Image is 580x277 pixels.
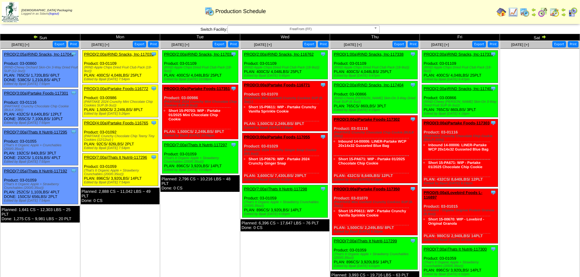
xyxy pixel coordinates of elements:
[552,41,566,47] button: Export
[254,43,272,47] a: [DATE] [+]
[424,66,497,73] div: (RIND Apple Chips Dried Fruit Club Pack (18-9oz))
[431,43,449,47] span: [DATE] [+]
[2,50,78,88] div: Product: 03-00860 PLAN: 765CS / 1,720LBS / 6PLT DONE: 538CS / 1,210LBS / 4PLT
[320,82,326,88] img: Tooltip
[84,86,148,91] a: PROD(3:00a)Partake Foods-116772
[338,209,406,217] a: Short 15-P0611: WIP - Partake Crunchy Vanilla Sprinkle Cookie
[33,34,38,39] img: arrowleft.gif
[151,120,157,126] img: Tooltip
[4,91,68,95] a: PROD(3:00a)Partake Foods-117301
[164,100,238,107] div: (PARTAKE 2024 Crunchy Mini Chocolate Chip Cookies SUP (8-3oz))
[164,156,238,164] div: (That's It Organic Apple + Strawberry Crunchables (200/0.35oz))
[80,34,160,41] td: Mon
[82,50,158,83] div: Product: 03-01109 PLAN: 400CS / 4,048LBS / 25PLT
[332,237,417,270] div: Product: 03-01059 PLAN: 896CS / 3,920LBS / 14PLT
[230,26,371,33] span: FreeFrom (FF)
[4,52,74,57] a: PROD(2:05a)RIND Snacks, Inc-117041
[71,129,77,135] img: Tooltip
[84,134,158,142] div: (PARTAKE Crunchy Chocolate Chip Teeny Tiny Cookies (12/12oz) )
[334,200,417,208] div: (PARTAKE Mini Confetti Crunchy Cookies SUP (8‐3oz) )
[164,86,230,91] a: PROD(3:00a)Partake Foods-117351
[334,74,417,78] div: Edited by Bpali [DATE] 9:47pm
[244,178,327,182] div: Edited by Bpali [DATE] 4:10pm
[84,66,158,73] div: (RIND Apple Chips Dried Fruit Club Pack (18-9oz))
[68,41,79,47] button: Print
[334,117,400,122] a: PROD(3:00a)Partake Foods-117302
[428,143,488,151] a: Inbound 14-00006: LINER-Partake WCP 20x14x32 Gusseted Blue Bag
[334,83,403,87] a: PROD(2:00a)RIND Snacks, Inc-117404
[422,85,498,117] div: Product: 03-00866 PLAN: 765CS / 860LBS / 3PLT
[242,185,328,218] div: Product: 03-01059 PLAN: 896CS / 3,920LBS / 14PLT
[84,181,158,184] div: Edited by Bpali [DATE] 7:54pm
[164,143,227,147] a: PROD(7:00a)Thats It Nutriti-117297
[497,7,506,17] img: home.gif
[21,9,72,16] span: Logged in as Sdavis
[2,2,19,22] img: zoroco-logo-small.webp
[428,217,484,226] a: Short 15-00670: WIP - Lovebird - Original Granola
[550,7,559,17] img: calendarinout.gif
[244,66,327,69] div: (RIND Apple Chips Dried Fruit Club Pack (18-9oz))
[332,185,417,235] div: Product: 03-01070 PLAN: 1,500CS / 2,249LBS / 8PLT
[205,6,214,16] img: calendarprod.gif
[164,66,238,73] div: (RIND Apple Chips Dried Fruit Club Pack (18-9oz))
[4,121,78,125] div: Edited by Bpali [DATE] 7:55pm
[228,41,239,47] button: Print
[21,9,72,12] span: [DEMOGRAPHIC_DATA] Packaging
[500,34,580,41] td: Sat
[151,85,157,92] img: Tooltip
[244,74,327,78] div: Edited by Bpali [DATE] 9:45pm
[242,133,328,183] div: Product: 03-01029 PLAN: 3,600CS / 7,430LBS / 29PLT
[561,12,566,17] img: arrowright.gif
[424,52,493,57] a: PROD(2:00a)RIND Snacks, Inc-117339
[392,41,406,47] button: Export
[84,78,158,81] div: Edited by Bpali [DATE] 7:54pm
[428,161,482,169] a: Short 15-PA671: WIP - Partake 01/2025 Chocolate Chip Cookie
[71,168,77,174] img: Tooltip
[244,96,327,104] div: (PARTAKE Mini Confetti Crunchy Cookies SUP (8‐3oz) )
[424,261,497,268] div: (That's It Organic Apple + Strawberry Crunchables (200/0.35oz))
[151,51,157,57] img: Tooltip
[2,167,78,204] div: Product: 03-01059 PLAN: 252CS / 1,103LBS / 4PLT DONE: 150CS / 656LBS / 2PLT
[490,246,496,252] img: Tooltip
[230,142,237,148] img: Tooltip
[334,96,417,104] div: (RIND-Chewy [PERSON_NAME] Skin-On 3-Way Dried Fruit SUP (6-3oz))
[244,52,314,57] a: PROD(2:00a)RIND Snacks, Inc-116762
[71,51,77,57] img: Tooltip
[81,188,160,204] div: Planned: 2,888 CS ~ 11,042 LBS ~ 49 PLT Done: 0 CS
[422,50,498,83] div: Product: 03-01109 PLAN: 400CS / 4,048LBS / 25PLT
[424,134,497,142] div: (PARTAKE Crunchy Chocolate Chip Cookie (BULK 20lb))
[160,34,240,41] td: Tue
[160,175,240,192] div: Planned: 2,796 CS ~ 10,216 LBS ~ 48 PLT Done: 0 CS
[4,130,67,134] a: PROD(7:00a)Thats It Nutriti-117295
[334,131,417,138] div: (PARTAKE Crunchy Chocolate Chip Cookie (BULK 20lb))
[171,43,189,47] span: [DATE] [+]
[561,7,566,12] img: arrowleft.gif
[71,90,77,96] img: Tooltip
[424,190,482,199] a: PROD(5:00a)Lovebird Foods L-116897
[1,206,80,223] div: Planned: 1,641 CS ~ 12,303 LBS ~ 25 PLT Done: 1,275 CS ~ 9,981 LBS ~ 20 PLT
[490,85,496,92] img: Tooltip
[84,112,158,116] div: Edited by Bpali [DATE] 5:26pm
[244,200,327,208] div: (That's It Organic Apple + Strawberry Crunchables (200/0.35oz))
[568,7,578,17] img: calendarcustomer.gif
[4,199,78,203] div: Edited by Bpali [DATE] 7:54pm
[531,12,536,17] img: arrowright.gif
[490,120,496,126] img: Tooltip
[213,41,226,47] button: Export
[84,155,147,160] a: PROD(7:00a)Thats It Nutriti-117296
[84,52,154,57] a: PROD(2:00a)RIND Snacks, Inc-117031
[82,154,158,186] div: Product: 03-01059 PLAN: 896CS / 3,920LBS / 14PLT
[320,51,326,57] img: Tooltip
[338,157,405,165] a: Short 15-PA671: WIP - Partake 01/2025 Chocolate Chip Cookie
[424,247,487,251] a: PROD(7:00a)Thats It Nutriti-117300
[92,43,109,47] a: [DATE] [+]
[12,43,29,47] a: [DATE] [+]
[424,78,497,81] div: Edited by Bpali [DATE] 9:47pm
[422,119,498,187] div: Product: 03-01116 PLAN: 432CS / 8,640LBS / 12PLT
[568,41,578,47] button: Print
[472,41,486,47] button: Export
[244,135,310,139] a: PROD(3:00a)Partake Foods-117055
[332,116,417,183] div: Product: 03-01116 PLAN: 432CS / 8,640LBS / 12PLT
